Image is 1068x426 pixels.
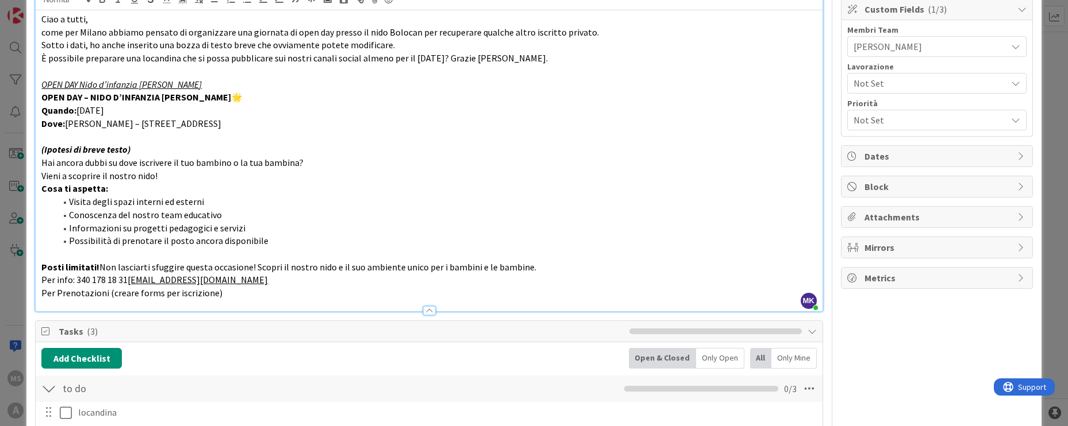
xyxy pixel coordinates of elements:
span: Block [865,180,1012,193]
span: Dates [865,149,1012,163]
span: [DATE] [76,104,104,116]
strong: Quando: [41,104,76,116]
p: locandina [78,406,815,419]
span: Ciao a tutti, [41,13,88,25]
strong: Posti limitati! [41,261,99,273]
span: Conoscenza del nostro team educativo [69,209,222,220]
div: All [750,348,771,369]
span: Possibilità di prenotare il posto ancora disponibile [69,235,268,246]
strong: OPEN DAY – NIDO D’INFANZIA [PERSON_NAME] [41,91,231,103]
span: Sotto i dati, ho anche inserito una bozza di testo breve che ovviamente potete modificare. [41,39,395,51]
span: Metrics [865,271,1012,285]
span: [PERSON_NAME] – [STREET_ADDRESS] [65,118,221,129]
strong: 🌟 [231,91,243,103]
div: Priorità [847,99,1027,107]
div: Open & Closed [629,348,696,369]
span: come per Milano abbiamo pensato di organizzare una giornata di open day presso il nido Bolocan pe... [41,26,599,38]
span: Custom Fields [865,2,1012,16]
span: Non lasciarti sfuggire questa occasione! Scopri il nostro nido e il suo ambiente unico per i bamb... [99,261,536,273]
span: Informazioni su progetti pedagogici e servizi [69,222,245,234]
strong: Dove: [41,118,65,129]
span: Visita degli spazi interni ed esterni [69,196,204,207]
em: (Ipotesi di breve testo) [41,144,130,155]
span: Not Set [854,113,1006,127]
span: Mirrors [865,241,1012,254]
div: Only Open [696,348,744,369]
span: Not Set [854,75,1001,91]
span: ( 3 ) [87,326,98,337]
div: Only Mine [771,348,817,369]
span: Vieni a scoprire il nostro nido! [41,170,157,181]
span: ( 1/3 ) [928,3,947,15]
span: MK [801,293,817,309]
span: 0 / 3 [784,382,797,396]
strong: Cosa ti aspetta: [41,183,108,194]
input: Add Checklist... [59,378,317,399]
span: Support [24,2,52,16]
u: OPEN DAY Nido d’infanzia [PERSON_NAME] [41,79,202,90]
div: Membri Team [847,26,1027,34]
span: Hai ancora dubbi su dove iscrivere il tuo bambino o la tua bambina? [41,157,304,168]
button: Add Checklist [41,348,122,369]
span: Per info: 340 178 18 31 [41,274,128,285]
span: Per Prenotazioni (creare forms per iscrizione) [41,287,222,299]
div: Lavorazione [847,63,1027,71]
a: [EMAIL_ADDRESS][DOMAIN_NAME] [128,274,268,285]
span: Attachments [865,210,1012,224]
span: Tasks [59,324,623,338]
span: È possibile preparare una locandina che si possa pubblicare sui nostri canali social almeno per i... [41,52,548,64]
span: [PERSON_NAME] [854,40,1006,53]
